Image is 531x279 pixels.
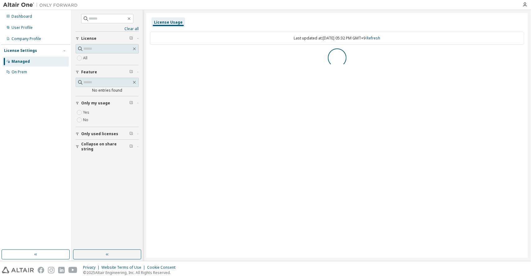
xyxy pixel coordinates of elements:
[83,116,90,124] label: No
[12,14,32,19] div: Dashboard
[129,144,133,149] span: Clear filter
[12,36,41,41] div: Company Profile
[76,32,139,45] button: License
[101,265,147,270] div: Website Terms of Use
[76,88,139,93] div: No entries found
[129,70,133,75] span: Clear filter
[81,101,110,106] span: Only my usage
[83,265,101,270] div: Privacy
[76,26,139,31] a: Clear all
[147,265,179,270] div: Cookie Consent
[81,142,129,152] span: Collapse on share string
[154,20,183,25] div: License Usage
[81,70,97,75] span: Feature
[76,127,139,141] button: Only used licenses
[68,267,77,273] img: youtube.svg
[76,140,139,153] button: Collapse on share string
[83,270,179,275] p: © 2025 Altair Engineering, Inc. All Rights Reserved.
[129,101,133,106] span: Clear filter
[367,35,380,41] a: Refresh
[12,70,27,75] div: On Prem
[150,32,524,45] div: Last updated at: [DATE] 05:32 PM GMT+9
[12,25,33,30] div: User Profile
[76,96,139,110] button: Only my usage
[58,267,65,273] img: linkedin.svg
[3,2,81,8] img: Altair One
[81,36,96,41] span: License
[83,109,91,116] label: Yes
[129,131,133,136] span: Clear filter
[81,131,118,136] span: Only used licenses
[83,54,89,62] label: All
[2,267,34,273] img: altair_logo.svg
[48,267,54,273] img: instagram.svg
[4,48,37,53] div: License Settings
[38,267,44,273] img: facebook.svg
[12,59,30,64] div: Managed
[129,36,133,41] span: Clear filter
[76,65,139,79] button: Feature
